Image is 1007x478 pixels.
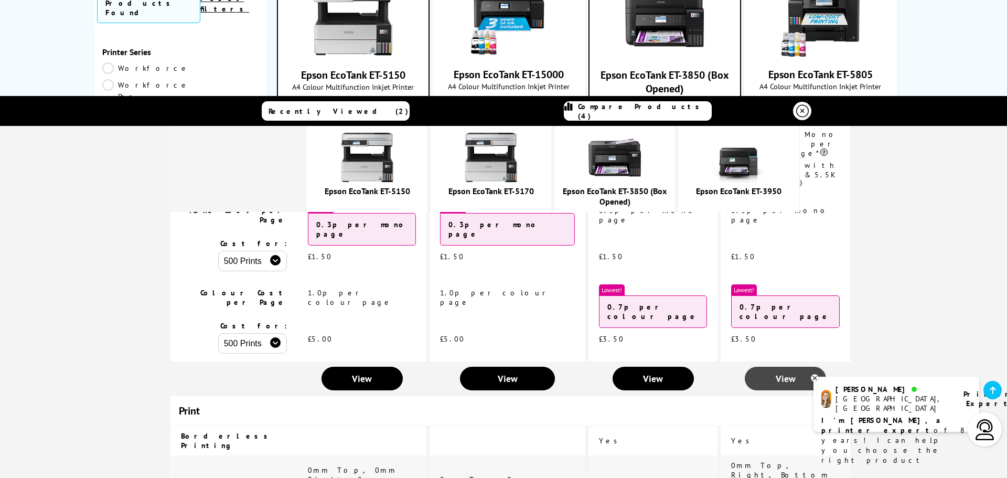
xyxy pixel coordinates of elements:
strong: 0.3p per mono page [316,220,408,239]
a: Epson EcoTank ET-5805 [768,68,873,81]
a: Epson EcoTank ET-3850 (Box Opened) [601,68,729,95]
span: Borderless Printing [181,431,273,450]
span: Printer Series [102,47,259,57]
span: Cost for: [220,239,287,248]
img: Epson-ET-5150-Front-Main-Small.jpg [341,131,393,184]
span: View [776,373,796,385]
span: £1.50 [440,252,464,261]
img: Epson-ET-3850-Front-Main-Small.jpg [588,131,641,184]
a: Recently Viewed (2) [262,101,410,121]
a: Workforce Pro [102,79,189,102]
div: [PERSON_NAME] [835,385,950,394]
img: epson-et-3950-front-small.jpg [712,131,765,184]
a: Workforce [102,62,189,74]
span: 1.0p per colour page [440,288,550,307]
a: Epson EcoTank ET-5170 [448,186,534,196]
span: Recently Viewed (2) [269,107,409,116]
div: [GEOGRAPHIC_DATA], [GEOGRAPHIC_DATA] [835,394,950,413]
span: Colour Cost per Page [200,288,287,307]
span: 0.3p per mono page [599,206,699,225]
p: of 8 years! I can help you choose the right product [821,416,971,465]
span: £5.00 [308,334,333,344]
a: View [460,367,555,390]
span: Yes [731,436,755,445]
span: View [352,373,372,385]
img: user-headset-light.svg [974,419,995,440]
span: Compare Products (4) [578,102,711,121]
span: £3.50 [731,334,756,344]
a: Epson EcoTank ET-3950 [696,186,781,196]
span: 0.3p per mono page [731,206,831,225]
img: amy-livechat.png [821,390,831,408]
a: Epson EcoTank ET-3850 (Box Opened) [563,186,667,207]
span: Lowest! [731,284,757,295]
span: Cost for: [220,321,287,331]
span: View [498,373,518,385]
span: A4 Colour Multifunction Inkjet Printer [283,82,423,92]
a: Epson EcoTank ET-5805 [781,49,860,59]
a: Epson EcoTank ET-15000 [469,49,548,59]
strong: 0.7p per colour page [607,302,699,321]
span: A4 Colour Multifunction Inkjet Printer [595,95,735,105]
span: A4 Colour Multifunction Inkjet Printer [438,81,580,91]
img: Epson-ET-5170-Front-Facing-Small.jpg [465,131,517,184]
span: £1.50 [599,252,623,261]
a: Compare Products (4) [564,101,712,121]
strong: 0.7p per colour page [740,302,831,321]
a: Epson EcoTank ET-5150 [314,49,392,60]
a: View [613,367,694,390]
span: Print [179,404,200,418]
a: Epson EcoTank ET-15000 [454,68,564,81]
a: View [322,367,403,390]
a: Epson EcoTank ET-5150 [325,186,410,196]
b: I'm [PERSON_NAME], a printer expert [821,416,944,435]
a: View [745,367,827,390]
span: A4 Colour Multifunction Inkjet Printer [750,81,891,91]
span: Yes [599,436,623,445]
span: £1.50 [308,252,332,261]
span: £1.50 [731,252,755,261]
strong: 0.3p per mono page [448,220,540,239]
span: £3.50 [599,334,624,344]
a: Epson EcoTank ET-3850 (Box Opened) [625,49,704,60]
span: 1.0p per colour page [308,288,392,307]
span: View [643,373,663,385]
span: £5.00 [440,334,465,344]
span: Lowest! [599,284,625,295]
a: Epson EcoTank ET-5150 [301,68,405,82]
